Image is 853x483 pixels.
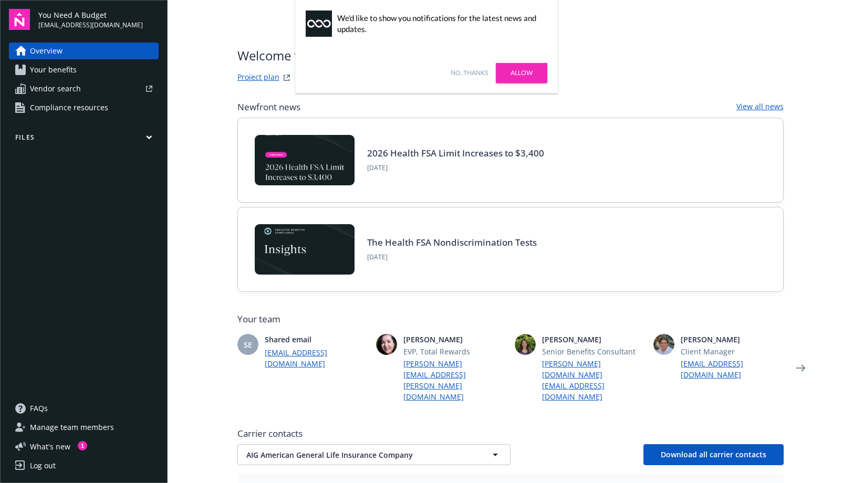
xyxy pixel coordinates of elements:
[38,20,143,30] span: [EMAIL_ADDRESS][DOMAIN_NAME]
[237,427,784,440] span: Carrier contacts
[9,400,159,417] a: FAQs
[542,346,645,357] span: Senior Benefits Consultant
[515,334,536,355] img: photo
[451,68,488,78] a: No, thanks
[681,334,784,345] span: [PERSON_NAME]
[9,419,159,436] a: Manage team members
[643,444,784,465] button: Download all carrier contacts
[681,358,784,380] a: [EMAIL_ADDRESS][DOMAIN_NAME]
[30,441,70,452] span: What ' s new
[736,101,784,113] a: View all news
[265,347,368,369] a: [EMAIL_ADDRESS][DOMAIN_NAME]
[246,449,465,460] span: AIG American General Life Insurance Company
[30,400,48,417] span: FAQs
[255,224,355,275] img: Card Image - EB Compliance Insights.png
[403,358,506,402] a: [PERSON_NAME][EMAIL_ADDRESS][PERSON_NAME][DOMAIN_NAME]
[30,419,114,436] span: Manage team members
[30,99,108,116] span: Compliance resources
[367,253,537,262] span: [DATE]
[237,46,403,65] span: Welcome to Navigator , Terra
[237,444,511,465] button: AIG American General Life Insurance Company
[376,334,397,355] img: photo
[280,71,293,84] a: projectPlanWebsite
[403,346,506,357] span: EVP, Total Rewards
[681,346,784,357] span: Client Manager
[30,80,81,97] span: Vendor search
[255,135,355,185] img: BLOG-Card Image - Compliance - 2026 Health FSA Limit Increases to $3,400.jpg
[9,99,159,116] a: Compliance resources
[9,61,159,78] a: Your benefits
[653,334,674,355] img: photo
[661,449,766,459] span: Download all carrier contacts
[9,9,30,30] img: navigator-logo.svg
[9,43,159,59] a: Overview
[542,334,645,345] span: [PERSON_NAME]
[367,163,544,173] span: [DATE]
[237,313,784,325] span: Your team
[367,236,537,248] a: The Health FSA Nondiscrimination Tests
[9,80,159,97] a: Vendor search
[237,101,300,113] span: Newfront news
[403,334,506,345] span: [PERSON_NAME]
[496,63,547,83] a: Allow
[38,9,159,30] button: You Need A Budget[EMAIL_ADDRESS][DOMAIN_NAME]
[78,441,87,450] div: 1
[9,441,87,452] button: What's new1
[244,339,252,350] span: SE
[237,71,279,84] a: Project plan
[9,133,159,146] button: Files
[792,360,809,376] a: Next
[38,9,143,20] span: You Need A Budget
[367,147,544,159] a: 2026 Health FSA Limit Increases to $3,400
[30,457,56,474] div: Log out
[265,334,368,345] span: Shared email
[30,43,63,59] span: Overview
[30,61,77,78] span: Your benefits
[337,13,542,35] div: We'd like to show you notifications for the latest news and updates.
[542,358,645,402] a: [PERSON_NAME][DOMAIN_NAME][EMAIL_ADDRESS][DOMAIN_NAME]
